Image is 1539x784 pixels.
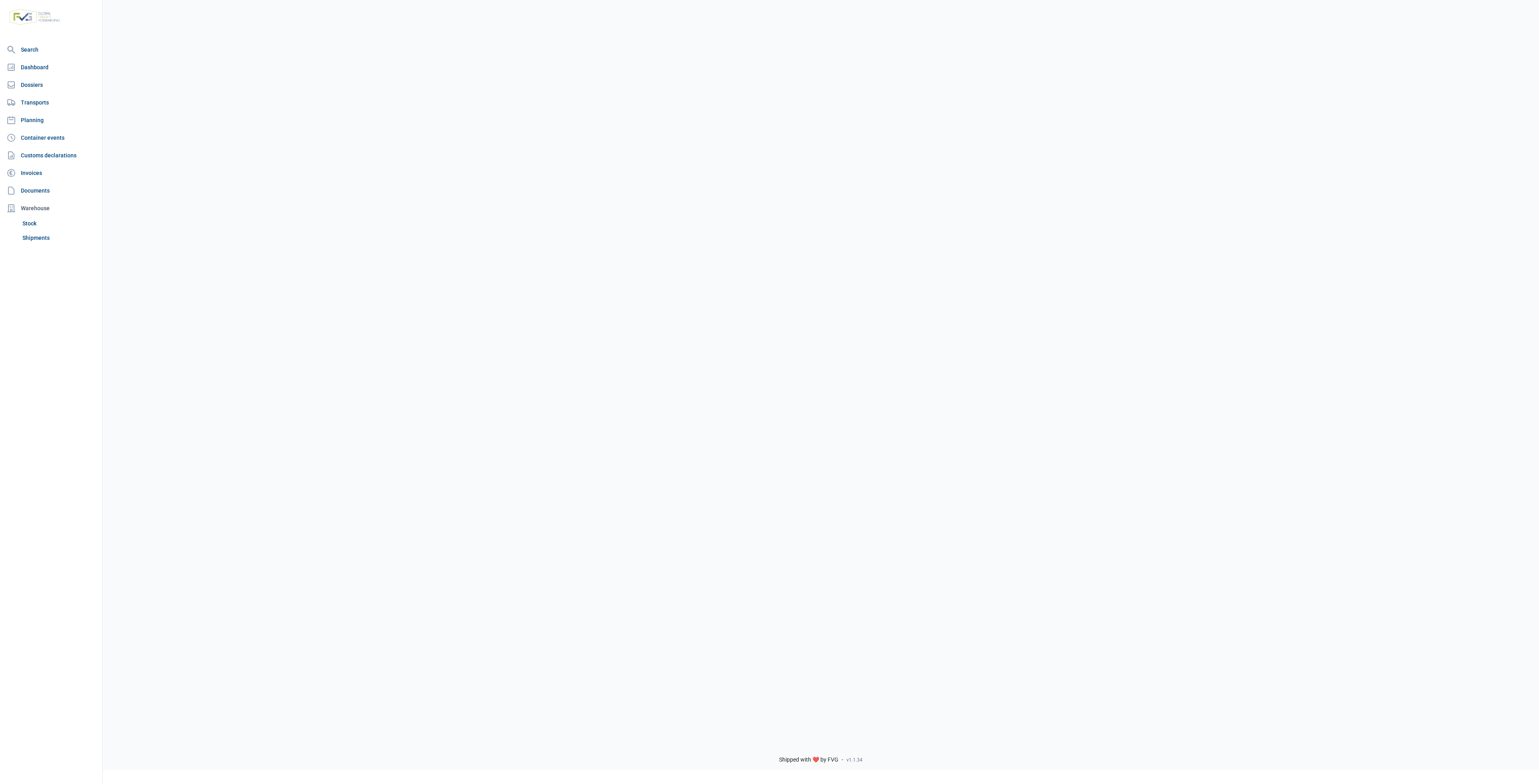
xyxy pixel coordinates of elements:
[3,200,99,216] div: Warehouse
[3,59,99,75] a: Dashboard
[19,231,99,245] a: Shipments
[846,757,862,763] span: v1.1.34
[6,6,63,28] img: FVG - Global freight forwarding
[3,77,99,93] a: Dossiers
[842,756,843,764] span: -
[3,165,99,181] a: Invoices
[3,183,99,199] a: Documents
[3,42,99,58] a: Search
[779,756,838,764] span: Shipped with ❤️ by FVG
[3,147,99,163] a: Customs declarations
[3,130,99,146] a: Container events
[19,216,99,231] a: Stock
[3,94,99,111] a: Transports
[3,112,99,128] a: Planning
